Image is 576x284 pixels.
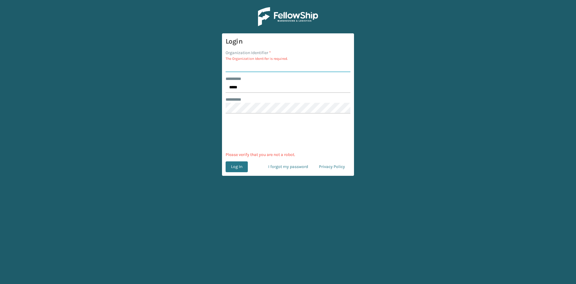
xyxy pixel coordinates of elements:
[242,121,334,144] iframe: reCAPTCHA
[226,50,271,56] label: Organization Identifier
[226,56,350,61] p: The Organization Identifer is required.
[226,161,248,172] button: Log In
[263,161,313,172] a: I forgot my password
[226,37,350,46] h3: Login
[226,151,350,158] p: Please verify that you are not a robot.
[258,7,318,26] img: Logo
[313,161,350,172] a: Privacy Policy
